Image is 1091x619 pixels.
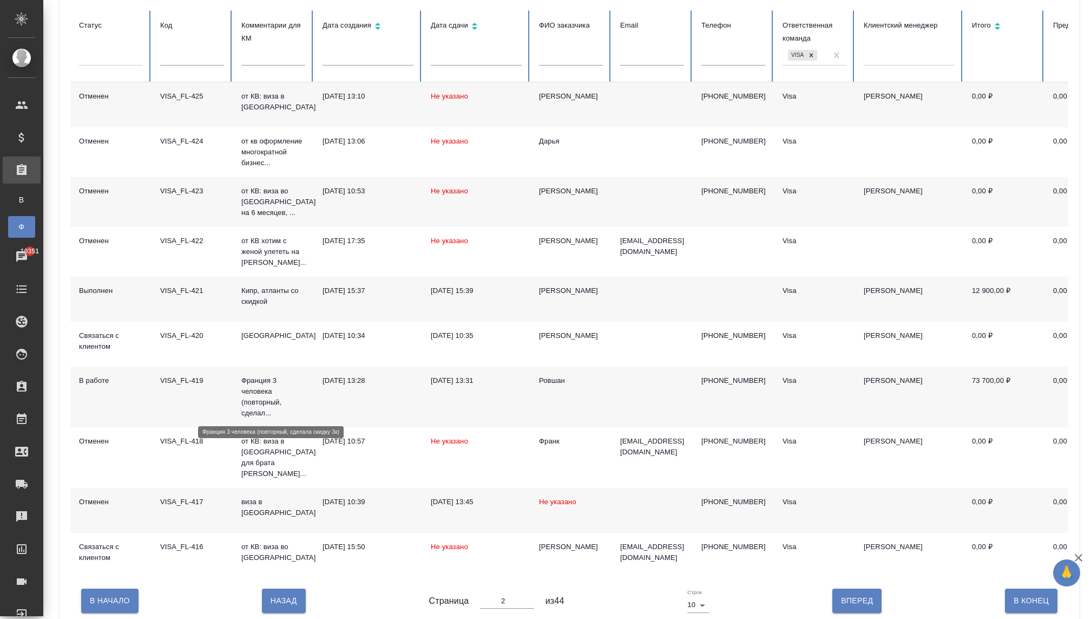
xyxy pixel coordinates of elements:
p: от КВ: виза в [GEOGRAPHIC_DATA] [241,91,305,113]
div: VISA_FL-422 [160,236,224,246]
p: от кв оформление многократной бизнес... [241,136,305,168]
div: VISA_FL-425 [160,91,224,102]
div: Ровшан [539,375,603,386]
div: VISA_FL-420 [160,330,224,341]
div: [PERSON_NAME] [539,330,603,341]
div: VISA_FL-424 [160,136,224,147]
div: Отменен [79,436,143,447]
button: В Начало [81,589,139,613]
div: [DATE] 13:45 [431,497,522,507]
span: Вперед [841,594,873,608]
span: из 44 [545,595,564,608]
div: Отменен [79,497,143,507]
div: Комментарии для КМ [241,19,305,45]
div: Visa [788,50,805,61]
div: Сортировка [972,19,1036,35]
td: 12 900,00 ₽ [963,277,1044,322]
div: Visa [783,186,846,197]
div: В работе [79,375,143,386]
td: [PERSON_NAME] [855,533,963,578]
div: [PERSON_NAME] [539,186,603,197]
p: [GEOGRAPHIC_DATA] [241,330,305,341]
div: VISA_FL-417 [160,497,224,507]
p: [PHONE_NUMBER] [701,136,765,147]
td: 0,00 ₽ [963,127,1044,177]
span: Назад [271,594,297,608]
td: [PERSON_NAME] [855,427,963,488]
div: VISA_FL-419 [160,375,224,386]
div: 10 [687,597,709,613]
p: [PHONE_NUMBER] [701,375,765,386]
span: Не указано [431,237,468,245]
td: 0,00 ₽ [963,82,1044,127]
div: Отменен [79,136,143,147]
p: [EMAIL_ADDRESS][DOMAIN_NAME] [620,236,684,257]
td: [PERSON_NAME] [855,177,963,227]
p: [PHONE_NUMBER] [701,497,765,507]
div: Связаться с клиентом [79,542,143,563]
p: от КВ: виза во [GEOGRAPHIC_DATA] [241,542,305,563]
div: [DATE] 13:28 [323,375,413,386]
div: Visa [783,136,846,147]
div: [DATE] 15:39 [431,285,522,296]
div: [PERSON_NAME] [539,236,603,246]
div: Телефон [701,19,765,32]
div: [DATE] 10:34 [323,330,413,341]
span: Ф [14,221,30,232]
div: Visa [783,236,846,246]
div: Клиентский менеджер [864,19,955,32]
td: [PERSON_NAME] [855,322,963,367]
div: Visa [783,542,846,552]
div: Сортировка [323,19,413,35]
span: В Начало [90,594,130,608]
td: [PERSON_NAME] [855,82,963,127]
div: Дарья [539,136,603,147]
p: Кипр, атланты со скидкой [241,285,305,307]
div: [DATE] 10:35 [431,330,522,341]
td: [PERSON_NAME] [855,367,963,427]
div: Отменен [79,186,143,197]
span: Не указано [539,498,576,506]
div: VISA_FL-418 [160,436,224,447]
p: от КВ: виза во [GEOGRAPHIC_DATA] на 6 месяцев, ... [241,186,305,218]
button: Вперед [832,589,882,613]
div: Ответственная команда [783,19,846,45]
label: Строк [687,590,702,595]
div: [DATE] 15:50 [323,542,413,552]
span: В [14,194,30,205]
p: [PHONE_NUMBER] [701,186,765,197]
button: 🙏 [1053,559,1080,587]
div: Visa [783,436,846,447]
a: 10351 [3,243,41,270]
div: Visa [783,285,846,296]
td: 0,00 ₽ [963,488,1044,533]
div: Франк [539,436,603,447]
div: Visa [783,497,846,507]
button: В Конец [1005,589,1057,613]
p: [EMAIL_ADDRESS][DOMAIN_NAME] [620,436,684,458]
span: В Конец [1014,594,1049,608]
p: от КВ хотим с женой улететь на [PERSON_NAME]... [241,236,305,268]
p: [PHONE_NUMBER] [701,91,765,102]
td: 0,00 ₽ [963,227,1044,277]
div: Visa [783,375,846,386]
td: 73 700,00 ₽ [963,367,1044,427]
div: Выполнен [79,285,143,296]
td: [PERSON_NAME] [855,277,963,322]
div: VISA_FL-423 [160,186,224,197]
div: [DATE] 15:37 [323,285,413,296]
td: 0,00 ₽ [963,177,1044,227]
span: Не указано [431,92,468,100]
div: [DATE] 10:53 [323,186,413,197]
p: виза в [GEOGRAPHIC_DATA] [241,497,305,518]
p: [PHONE_NUMBER] [701,542,765,552]
span: Не указано [431,543,468,551]
span: Не указано [431,437,468,445]
div: [PERSON_NAME] [539,542,603,552]
div: [DATE] 13:31 [431,375,522,386]
div: [DATE] 17:35 [323,236,413,246]
a: В [8,189,35,211]
div: VISA_FL-421 [160,285,224,296]
span: Не указано [431,187,468,195]
p: [PHONE_NUMBER] [701,330,765,341]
